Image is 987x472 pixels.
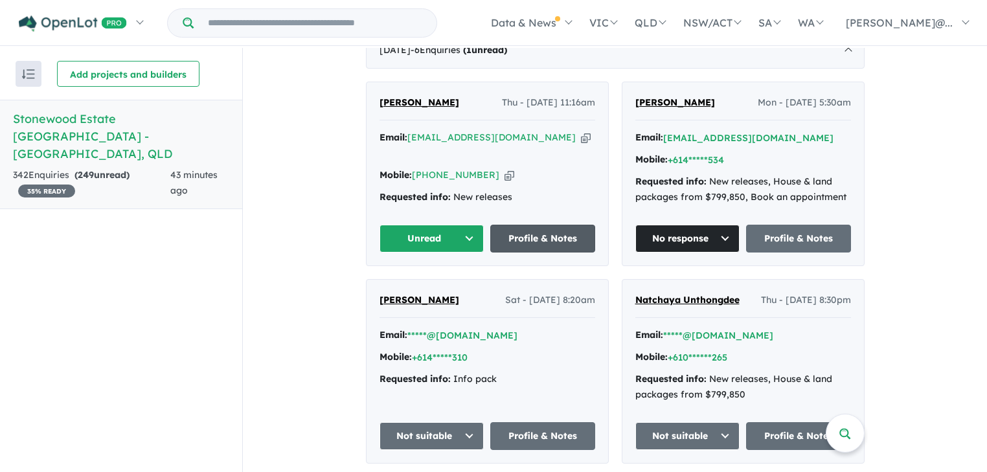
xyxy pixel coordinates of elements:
button: Not suitable [380,422,484,450]
input: Try estate name, suburb, builder or developer [196,9,434,37]
a: Profile & Notes [490,225,595,253]
span: Mon - [DATE] 5:30am [758,95,851,111]
a: [EMAIL_ADDRESS][DOMAIN_NAME] [407,131,576,143]
span: [PERSON_NAME] [380,294,459,306]
div: Info pack [380,372,595,387]
strong: ( unread) [74,169,130,181]
strong: Mobile: [380,351,412,363]
strong: ( unread) [463,44,507,56]
strong: Requested info: [380,191,451,203]
span: 43 minutes ago [170,169,218,196]
div: 342 Enquir ies [13,168,170,199]
strong: Mobile: [380,169,412,181]
button: [EMAIL_ADDRESS][DOMAIN_NAME] [663,131,834,145]
div: New releases, House & land packages from $799,850 [635,372,851,403]
a: [PERSON_NAME] [380,293,459,308]
strong: Requested info: [380,373,451,385]
span: - 6 Enquir ies [411,44,507,56]
img: sort.svg [22,69,35,79]
strong: Mobile: [635,351,668,363]
button: Not suitable [635,422,740,450]
strong: Email: [635,329,663,341]
img: Openlot PRO Logo White [19,16,127,32]
strong: Mobile: [635,153,668,165]
a: [PERSON_NAME] [380,95,459,111]
span: Sat - [DATE] 8:20am [505,293,595,308]
strong: Email: [380,329,407,341]
button: Copy [505,168,514,182]
button: Add projects and builders [57,61,199,87]
button: Copy [581,131,591,144]
div: [DATE] [366,32,865,69]
span: 249 [78,169,94,181]
a: Natchaya Unthongdee [635,293,740,308]
span: [PERSON_NAME] [635,96,715,108]
strong: Email: [635,131,663,143]
h5: Stonewood Estate [GEOGRAPHIC_DATA] - [GEOGRAPHIC_DATA] , QLD [13,110,229,163]
a: [PHONE_NUMBER] [412,169,499,181]
span: Thu - [DATE] 11:16am [502,95,595,111]
a: Profile & Notes [746,225,851,253]
span: Thu - [DATE] 8:30pm [761,293,851,308]
span: [PERSON_NAME]@... [846,16,953,29]
div: New releases, House & land packages from $799,850, Book an appointment [635,174,851,205]
a: [PERSON_NAME] [635,95,715,111]
a: Profile & Notes [490,422,595,450]
div: New releases [380,190,595,205]
strong: Requested info: [635,373,707,385]
button: Unread [380,225,484,253]
span: 35 % READY [18,185,75,197]
strong: Requested info: [635,175,707,187]
span: Natchaya Unthongdee [635,294,740,306]
span: [PERSON_NAME] [380,96,459,108]
strong: Email: [380,131,407,143]
a: Profile & Notes [746,422,851,450]
span: 1 [466,44,471,56]
button: No response [635,225,740,253]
